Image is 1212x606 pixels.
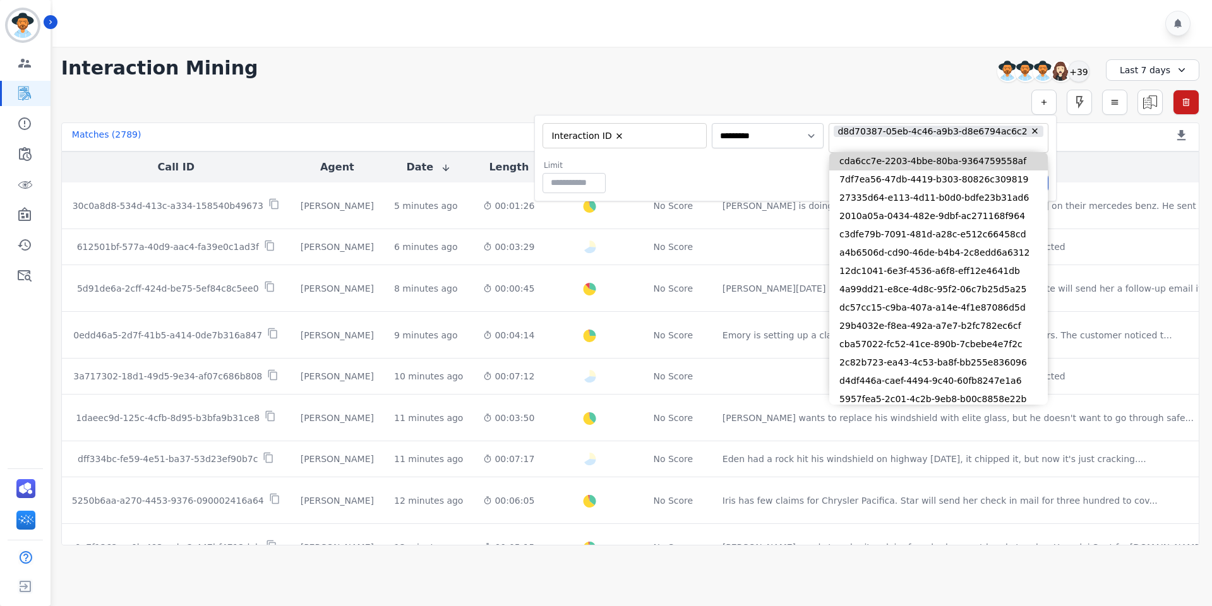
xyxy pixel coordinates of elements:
li: 7df7ea56-47db-4419-b303-80826c309819 [829,170,1048,189]
button: Length [489,160,529,175]
img: Bordered avatar [8,10,38,40]
li: 29b4032e-f8ea-492a-a7e7-b2fc782ec6cf [829,317,1048,335]
li: a4b6506d-cd90-46de-b4b4-2c8edd6a6312 [829,244,1048,262]
div: [PERSON_NAME] wants to replace his windshield with elite glass, but he doesn't want to go through... [723,412,1194,424]
div: 12 minutes ago [394,494,463,507]
div: No Score [653,412,693,424]
div: [PERSON_NAME] [301,412,374,424]
div: [PERSON_NAME] [301,282,374,295]
li: dc57cc15-c9ba-407a-a14e-4f1e87086d5d [829,299,1048,317]
div: 00:05:15 [483,541,534,554]
div: 5 minutes ago [394,199,458,212]
li: 2010a05a-0434-482e-9dbf-ac271168f964 [829,207,1048,225]
div: 13 minutes ago [394,541,463,554]
div: No Score [653,494,693,507]
div: 00:07:12 [483,370,534,383]
p: 5250b6aa-a270-4453-9376-090002416a64 [72,494,264,507]
button: Call ID [158,160,195,175]
div: [PERSON_NAME] [301,241,374,253]
p: 3a717302-18d1-49d5-9e34-af07c686b808 [73,370,262,383]
div: 00:03:29 [483,241,534,253]
div: 11 minutes ago [394,453,463,465]
div: No Score [653,329,693,342]
div: No Score [653,541,693,554]
div: 00:00:45 [483,282,534,295]
p: 30c0a8d8-534d-413c-a334-158540b49673 [73,199,263,212]
li: cba57022-fc52-41ce-890b-7cbebe4e7f2c [829,335,1048,353]
div: Matches ( 2789 ) [72,128,141,146]
div: [PERSON_NAME] [301,541,374,554]
ul: selected options [832,124,1045,152]
p: 5d91de6a-2cff-424d-be75-5ef84c8c5ee0 [77,282,259,295]
p: 0a7f1262-ee0b-493e-abc2-447bf4712dab [75,541,261,554]
div: Last 7 days [1106,59,1199,81]
div: 00:07:17 [483,453,534,465]
div: Iris has few claims for Chrysler Pacifica. Star will send her check in mail for three hundred to ... [723,494,1158,507]
li: cda6cc7e-2203-4bbe-80ba-9364759558af [829,152,1048,170]
h1: Interaction Mining [61,57,258,80]
li: d8d70387-05eb-4c46-a9b3-d8e6794ac6c2 [834,126,1044,138]
li: 12dc1041-6e3f-4536-a6f8-eff12e4641db [829,262,1048,280]
li: 5957fea5-2c01-4c2b-9eb8-b00c8858e22b [829,390,1048,408]
div: [PERSON_NAME] [301,199,374,212]
div: [PERSON_NAME] [301,453,374,465]
li: 4a99dd21-e8ce-4d8c-95f2-06c7b25d5a25 [829,280,1048,299]
div: 6 minutes ago [394,241,458,253]
div: [PERSON_NAME] [301,494,374,507]
div: 8 minutes ago [394,282,458,295]
div: 00:01:26 [483,199,534,212]
div: 9 minutes ago [394,329,458,342]
div: 00:04:14 [483,329,534,342]
li: 27335d64-e113-4d11-b0d0-bdfe23b31ad6 [829,189,1048,207]
li: 2c82b723-ea43-4c53-ba8f-bb255e836096 [829,353,1048,372]
button: Date [406,160,451,175]
div: Eden had a rock hit his windshield on highway [DATE], it chipped it, but now it's just cracking. ... [723,453,1146,465]
li: c3dfe79b-7091-481d-a28c-e512c66458cd [829,225,1048,244]
p: 1daeec9d-125c-4cfb-8d95-b3bfa9b31ce8 [76,412,260,424]
p: dff334bc-fe59-4e51-ba37-53d23ef90b7c [78,453,258,465]
label: Limit [544,160,606,170]
div: No Score [653,241,693,253]
div: 00:03:50 [483,412,534,424]
p: 0edd46a5-2d7f-41b5-a414-0de7b316a847 [73,329,262,342]
div: [PERSON_NAME] [301,370,374,383]
p: 612501bf-577a-40d9-aac4-fa39e0c1ad3f [77,241,259,253]
div: 00:06:05 [483,494,534,507]
div: No Score [653,199,693,212]
div: No Score [653,453,693,465]
li: d4df446a-caef-4494-9c40-60fb8247e1a6 [829,372,1048,390]
div: 11 minutes ago [394,412,463,424]
ul: selected options [546,128,699,143]
div: +39 [1068,61,1089,82]
div: No Score [653,370,693,383]
button: Remove d8d70387-05eb-4c46-a9b3-d8e6794ac6c2 [1030,126,1040,136]
div: [PERSON_NAME] [301,329,374,342]
div: 10 minutes ago [394,370,463,383]
button: Agent [320,160,354,175]
li: Interaction ID [548,130,628,142]
div: Emory is setting up a claim for a windshield repair for one of his customers. The customer notice... [723,329,1172,342]
div: No Score [653,282,693,295]
button: Remove Interaction ID [615,131,624,141]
